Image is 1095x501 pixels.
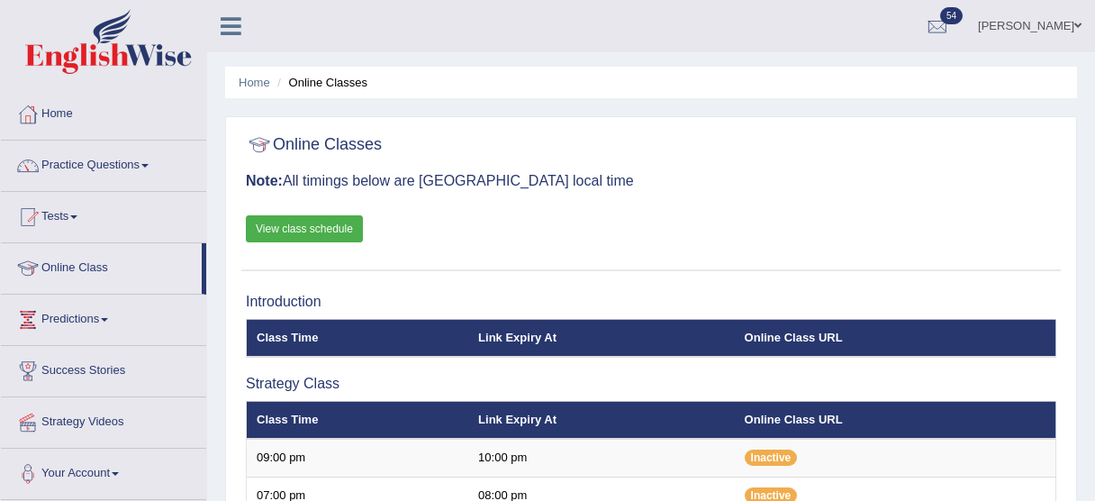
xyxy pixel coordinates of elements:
[468,319,734,357] th: Link Expiry At
[468,439,734,477] td: 10:00 pm
[468,401,734,439] th: Link Expiry At
[273,74,367,91] li: Online Classes
[940,7,963,24] span: 54
[1,295,206,340] a: Predictions
[1,449,206,494] a: Your Account
[246,215,363,242] a: View class schedule
[1,192,206,237] a: Tests
[246,376,1056,392] h3: Strategy Class
[1,141,206,186] a: Practice Questions
[246,173,1056,189] h3: All timings below are [GEOGRAPHIC_DATA] local time
[246,173,283,188] b: Note:
[745,450,798,466] span: Inactive
[239,76,270,89] a: Home
[1,89,206,134] a: Home
[1,346,206,391] a: Success Stories
[735,319,1056,357] th: Online Class URL
[246,132,382,159] h2: Online Classes
[735,401,1056,439] th: Online Class URL
[247,319,469,357] th: Class Time
[247,401,469,439] th: Class Time
[1,397,206,442] a: Strategy Videos
[246,294,1056,310] h3: Introduction
[247,439,469,477] td: 09:00 pm
[1,243,202,288] a: Online Class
